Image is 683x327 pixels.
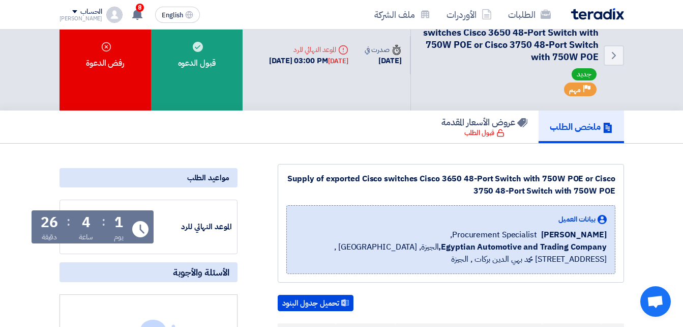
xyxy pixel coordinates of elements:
[328,56,348,66] div: [DATE]
[60,168,237,187] div: مواعيد الطلب
[295,241,607,265] span: الجيزة, [GEOGRAPHIC_DATA] ,[STREET_ADDRESS] محمد بهي الدين بركات , الجيزة
[79,232,94,242] div: ساعة
[539,111,624,143] a: ملخص الطلب
[500,3,559,26] a: الطلبات
[438,241,606,253] b: Egyptian Automotive and Trading Company,
[269,44,348,55] div: الموعد النهائي للرد
[450,229,537,241] span: Procurement Specialist,
[571,8,624,20] img: Teradix logo
[569,85,581,95] span: مهم
[550,121,613,132] h5: ملخص الطلب
[102,212,105,231] div: :
[136,4,144,12] span: 8
[114,215,123,230] div: 1
[114,232,124,242] div: يوم
[464,128,504,138] div: قبول الطلب
[269,55,348,67] div: [DATE] 03:00 PM
[366,3,438,26] a: ملف الشركة
[286,173,615,197] div: Supply of exported Cisco switches Cisco 3650 48-Port Switch with 750W POE or Cisco 3750 48-Port S...
[365,55,401,67] div: [DATE]
[80,8,102,16] div: الحساب
[106,7,123,23] img: profile_test.png
[423,12,599,63] h5: Supply of exported Cisco switches Cisco 3650 48-Port Switch with 750W POE or Cisco 3750 48-Port S...
[155,7,200,23] button: English
[42,232,57,242] div: دقيقة
[82,215,91,230] div: 4
[365,44,401,55] div: صدرت في
[162,12,183,19] span: English
[438,3,500,26] a: الأوردرات
[173,266,229,278] span: الأسئلة والأجوبة
[278,295,353,311] button: تحميل جدول البنود
[640,286,671,317] div: Open chat
[41,215,58,230] div: 26
[541,229,607,241] span: [PERSON_NAME]
[423,12,599,64] span: Supply of exported Cisco switches Cisco 3650 48-Port Switch with 750W POE or Cisco 3750 48-Port S...
[430,111,539,143] a: عروض الأسعار المقدمة قبول الطلب
[67,212,70,231] div: :
[156,221,232,233] div: الموعد النهائي للرد
[558,214,596,225] span: بيانات العميل
[441,116,527,128] h5: عروض الأسعار المقدمة
[572,68,597,80] span: جديد
[60,16,103,21] div: [PERSON_NAME]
